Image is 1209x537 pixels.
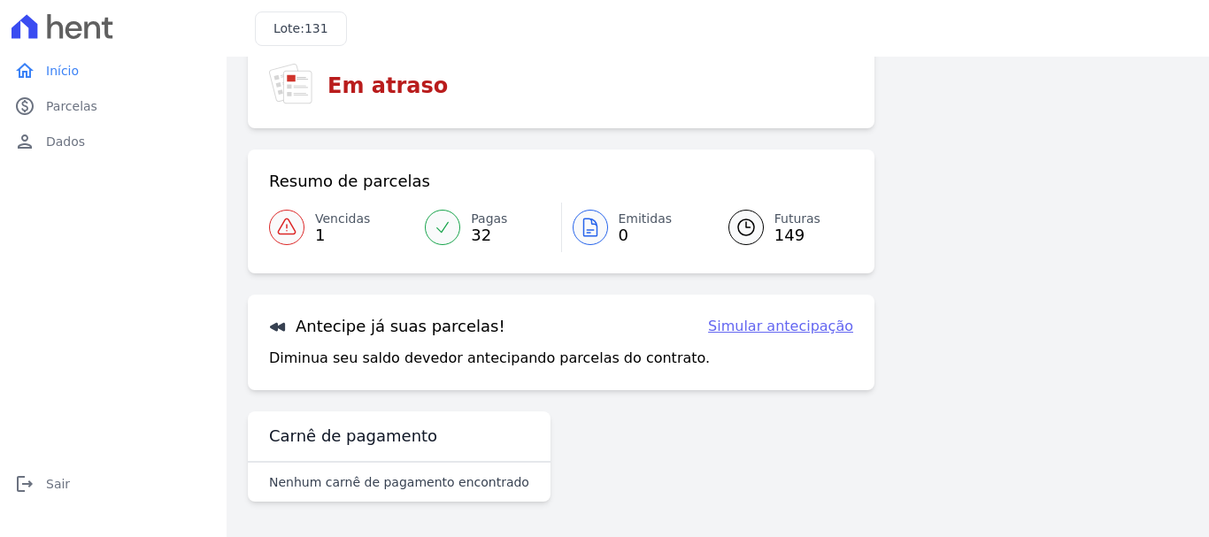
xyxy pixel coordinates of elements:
span: 131 [304,21,328,35]
span: Pagas [471,210,507,228]
i: paid [14,96,35,117]
span: 149 [774,228,820,242]
h3: Em atraso [327,70,448,102]
p: Nenhum carnê de pagamento encontrado [269,473,529,491]
i: logout [14,473,35,495]
a: logoutSair [7,466,219,502]
span: Sair [46,475,70,493]
p: Diminua seu saldo devedor antecipando parcelas do contrato. [269,348,710,369]
a: paidParcelas [7,88,219,124]
a: Futuras 149 [707,203,853,252]
span: Vencidas [315,210,370,228]
i: home [14,60,35,81]
h3: Lote: [273,19,328,38]
span: 0 [619,228,673,242]
span: 1 [315,228,370,242]
a: homeInício [7,53,219,88]
a: Pagas 32 [414,203,560,252]
span: Futuras [774,210,820,228]
a: Emitidas 0 [562,203,707,252]
span: Dados [46,133,85,150]
span: Emitidas [619,210,673,228]
i: person [14,131,35,152]
a: personDados [7,124,219,159]
h3: Resumo de parcelas [269,171,430,192]
a: Vencidas 1 [269,203,414,252]
a: Simular antecipação [708,316,853,337]
span: Parcelas [46,97,97,115]
h3: Antecipe já suas parcelas! [269,316,505,337]
span: 32 [471,228,507,242]
span: Início [46,62,79,80]
h3: Carnê de pagamento [269,426,437,447]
